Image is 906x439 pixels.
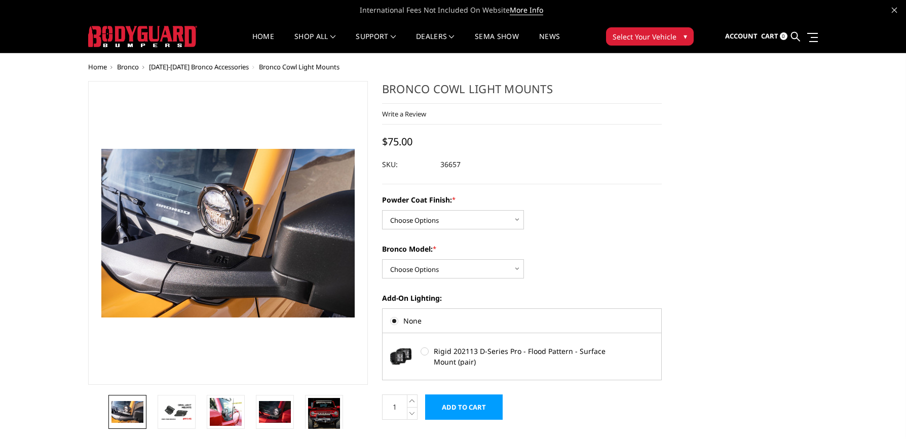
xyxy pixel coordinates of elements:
[210,398,242,426] img: Bronco Cowl Light Mounts
[259,62,339,71] span: Bronco Cowl Light Mounts
[510,5,543,15] a: More Info
[382,81,662,104] h1: Bronco Cowl Light Mounts
[161,403,193,421] img: Bronco Cowl Light Mounts
[416,33,455,53] a: Dealers
[294,33,335,53] a: shop all
[88,62,107,71] a: Home
[382,194,662,205] label: Powder Coat Finish:
[382,135,412,148] span: $75.00
[684,31,687,42] span: ▾
[111,401,143,422] img: Bronco Cowl Light Mounts
[259,401,291,422] img: Bronco Cowl Light Mounts
[613,31,676,42] span: Select Your Vehicle
[308,398,340,430] img: Bronco Cowl Light Mounts
[761,31,778,41] span: Cart
[421,346,609,367] label: Rigid 202113 D-Series Pro - Flood Pattern - Surface Mount (pair)
[539,33,560,53] a: News
[440,155,461,174] dd: 36657
[475,33,519,53] a: SEMA Show
[780,32,787,40] span: 0
[725,31,758,41] span: Account
[356,33,396,53] a: Support
[101,149,355,317] img: Bronco Cowl Light Mounts
[88,26,197,47] img: BODYGUARD BUMPERS
[725,23,758,50] a: Account
[382,109,426,118] a: Write a Review
[382,293,662,303] label: Add-On Lighting:
[382,244,662,254] label: Bronco Model:
[252,33,274,53] a: Home
[425,394,503,420] input: Add to Cart
[88,81,368,385] a: Bronco Cowl Light Mounts
[606,27,694,46] button: Select Your Vehicle
[149,62,249,71] a: [DATE]-[DATE] Bronco Accessories
[390,315,654,326] label: None
[382,155,433,174] dt: SKU:
[117,62,139,71] a: Bronco
[761,23,787,50] a: Cart 0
